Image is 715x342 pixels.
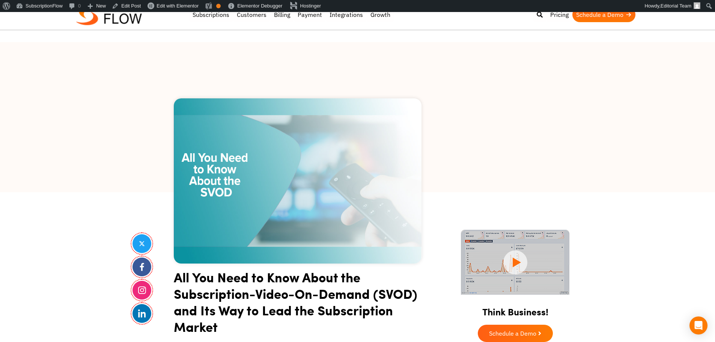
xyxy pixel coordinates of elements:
[270,7,294,22] a: Billing
[157,3,199,9] span: Edit with Elementor
[174,269,421,340] h1: All You Need to Know About the Subscription-Video-On-Demand (SVOD) and Its Way to Lead the Subscr...
[461,230,569,295] img: intro video
[689,316,707,334] div: Open Intercom Messenger
[174,98,421,264] img: All-You-Need-to-Know-About-the-Subscription-Video-On-Demand
[233,7,270,22] a: Customers
[216,4,221,8] div: OK
[326,7,367,22] a: Integrations
[76,5,142,25] img: Subscriptionflow
[294,7,326,22] a: Payment
[367,7,394,22] a: Growth
[572,7,635,22] a: Schedule a Demo
[489,330,536,336] span: Schedule a Demo
[189,7,233,22] a: Subscriptions
[478,325,553,342] a: Schedule a Demo
[546,7,572,22] a: Pricing
[661,3,691,9] span: Editorial Team
[448,297,583,321] h2: Think Business!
